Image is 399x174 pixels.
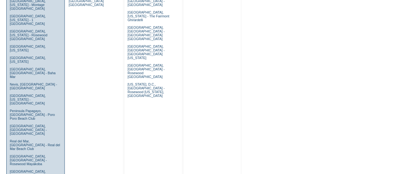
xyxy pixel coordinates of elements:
[10,56,46,63] a: [GEOGRAPHIC_DATA], [US_STATE]
[127,63,164,79] a: [GEOGRAPHIC_DATA], [GEOGRAPHIC_DATA] - Rosewood [GEOGRAPHIC_DATA]
[127,82,164,98] a: [US_STATE], D.C., [GEOGRAPHIC_DATA] - Rosewood [US_STATE], [GEOGRAPHIC_DATA]
[10,45,46,52] a: [GEOGRAPHIC_DATA], [US_STATE]
[127,10,169,22] a: [GEOGRAPHIC_DATA], [US_STATE] - The Fairmont Ghirardelli
[10,94,46,105] a: [GEOGRAPHIC_DATA], [US_STATE] - [GEOGRAPHIC_DATA]
[10,154,47,166] a: [GEOGRAPHIC_DATA], [GEOGRAPHIC_DATA] - Rosewood Mayakoba
[127,45,164,60] a: [GEOGRAPHIC_DATA], [GEOGRAPHIC_DATA] - [GEOGRAPHIC_DATA] [US_STATE]
[127,26,164,41] a: [GEOGRAPHIC_DATA], [GEOGRAPHIC_DATA] - [GEOGRAPHIC_DATA] [GEOGRAPHIC_DATA]
[10,139,60,151] a: Real del Mar, [GEOGRAPHIC_DATA] - Real del Mar Beach Club
[10,124,47,135] a: [GEOGRAPHIC_DATA], [GEOGRAPHIC_DATA] - [GEOGRAPHIC_DATA]
[10,109,55,120] a: Peninsula Papagayo, [GEOGRAPHIC_DATA] - Poro Poro Beach Club
[10,67,56,79] a: [GEOGRAPHIC_DATA], [GEOGRAPHIC_DATA] - Baha Mar
[10,82,57,90] a: Nevis, [GEOGRAPHIC_DATA] - [GEOGRAPHIC_DATA]
[10,29,47,41] a: [GEOGRAPHIC_DATA], [US_STATE] - Rosewood [GEOGRAPHIC_DATA]
[10,14,46,26] a: [GEOGRAPHIC_DATA], [US_STATE] - 1 [GEOGRAPHIC_DATA]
